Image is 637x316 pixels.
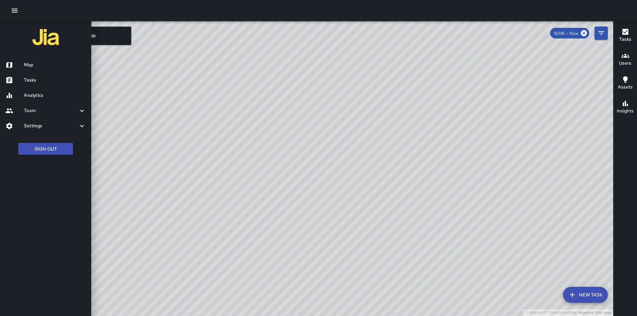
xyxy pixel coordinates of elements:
[18,143,73,155] button: Sign Out
[24,77,86,84] h6: Tasks
[24,107,78,114] h6: Team
[33,24,59,50] img: jia-logo
[619,60,631,67] h6: Users
[24,92,86,99] h6: Analytics
[617,107,634,115] h6: Insights
[618,84,633,91] h6: Assets
[619,36,631,43] h6: Tasks
[563,287,608,303] button: New Task
[24,61,86,69] h6: Map
[24,122,78,130] h6: Settings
